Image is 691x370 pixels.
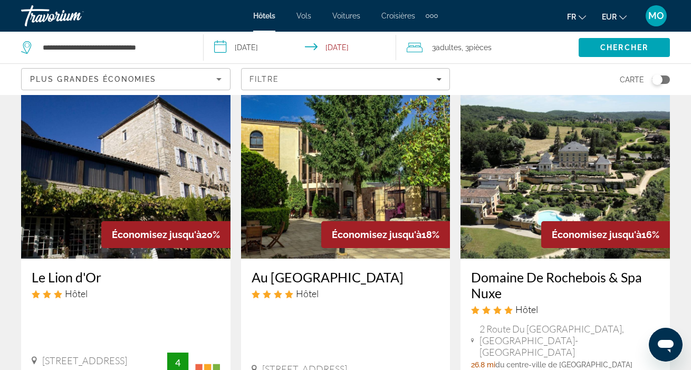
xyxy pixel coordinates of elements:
span: 26.8 mi [471,360,495,369]
span: Filtre [249,75,280,83]
div: 20% [101,221,231,248]
div: 4 star Hotel [471,303,659,315]
span: EUR [602,13,617,21]
span: Économisez jusqu'à [112,229,201,240]
button: Filters [241,68,450,90]
span: Hôtel [515,303,538,315]
a: Voitures [332,12,360,20]
img: Au Grand Hôtel de Sarlat Pavillon de SELVES [241,90,450,259]
span: Plus grandes économies [30,75,156,83]
mat-select: Sort by [30,73,222,86]
span: fr [567,13,576,21]
div: 16% [541,221,670,248]
span: 2 Route Du [GEOGRAPHIC_DATA], [GEOGRAPHIC_DATA]-[GEOGRAPHIC_DATA] [479,323,659,358]
span: Adultes [436,43,462,52]
button: Travelers: 3 adults, 0 children [396,32,579,63]
a: Domaine De Rochebois & Spa Nuxe [471,269,659,301]
span: , 3 [462,40,492,55]
span: Hôtel [65,288,88,299]
input: Search hotel destination [42,40,187,55]
span: [STREET_ADDRESS] [42,355,127,366]
button: Select check in and out date [204,32,397,63]
a: Croisières [381,12,415,20]
img: Domaine De Rochebois & Spa Nuxe [460,90,670,259]
button: Change language [567,9,586,24]
span: du centre-ville de [GEOGRAPHIC_DATA] [495,360,632,369]
a: Hôtels [253,12,275,20]
span: Chercher [600,43,648,52]
button: User Menu [642,5,670,27]
a: Travorium [21,2,127,30]
div: 18% [321,221,450,248]
button: Toggle map [644,75,670,84]
iframe: Bouton de lancement de la fenêtre de messagerie [649,328,683,362]
button: Search [579,38,670,57]
a: Le Lion d'Or [32,269,220,285]
span: pièces [469,43,492,52]
span: MO [648,11,664,21]
div: 4 [167,356,188,369]
a: Au [GEOGRAPHIC_DATA] [252,269,440,285]
button: Extra navigation items [426,7,438,24]
div: 3 star Hotel [32,288,220,299]
span: 3 [432,40,462,55]
button: Change currency [602,9,627,24]
a: Vols [296,12,311,20]
img: Le Lion d'Or [21,90,231,259]
span: Carte [620,72,644,87]
span: Économisez jusqu'à [332,229,421,240]
div: 4 star Hotel [252,288,440,299]
span: Hôtel [296,288,319,299]
span: Économisez jusqu'à [552,229,641,240]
